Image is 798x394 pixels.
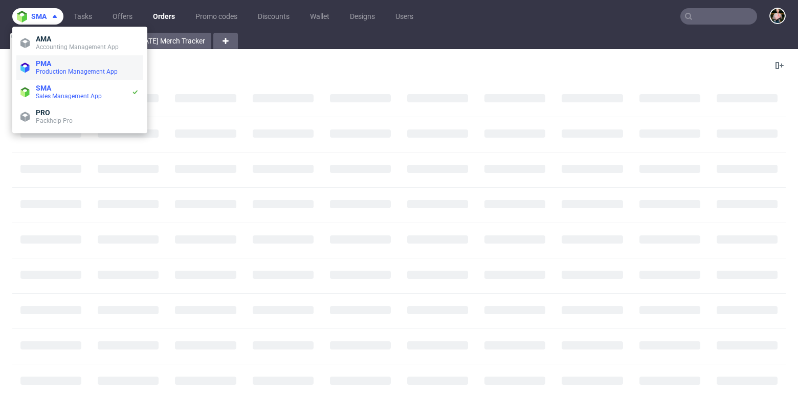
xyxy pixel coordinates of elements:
a: PMAProduction Management App [16,55,143,80]
button: sma [12,8,63,25]
span: Production Management App [36,68,118,75]
span: Packhelp Pro [36,117,73,124]
a: Promo codes [189,8,243,25]
span: SMA [36,84,51,92]
span: PMA [36,59,51,68]
img: logo [17,11,31,23]
span: PRO [36,108,50,117]
a: Tasks [68,8,98,25]
img: Marta Tomaszewska [770,9,785,23]
span: Sales Management App [36,93,102,100]
a: All [10,33,39,49]
a: PROPackhelp Pro [16,104,143,129]
span: sma [31,13,47,20]
span: Accounting Management App [36,43,119,51]
a: Wallet [304,8,336,25]
a: Designs [344,8,381,25]
a: Users [389,8,419,25]
a: Offers [106,8,139,25]
a: AMAAccounting Management App [16,31,143,55]
a: Discounts [252,8,296,25]
a: [DATE] Merch Tracker [131,33,211,49]
a: Orders [147,8,181,25]
span: AMA [36,35,51,43]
